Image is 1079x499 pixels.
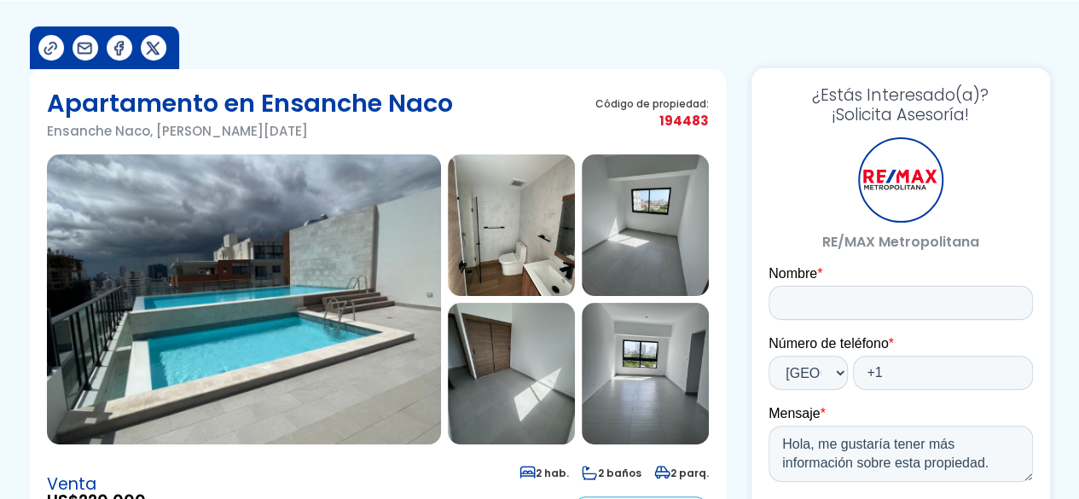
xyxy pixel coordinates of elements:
span: 2 parq. [654,466,709,480]
span: 2 baños [582,466,641,480]
img: Compartir [110,39,128,57]
span: Venta [47,476,146,493]
span: Código de propiedad: [595,97,709,110]
img: Apartamento en Ensanche Naco [582,154,709,296]
img: Apartamento en Ensanche Naco [448,303,575,444]
p: RE/MAX Metropolitana [769,231,1033,252]
h1: Apartamento en Ensanche Naco [47,86,453,120]
span: ¿Estás Interesado(a)? [769,85,1033,105]
div: RE/MAX Metropolitana [858,137,943,223]
img: Apartamento en Ensanche Naco [448,154,575,296]
img: Compartir [42,39,60,57]
img: Compartir [144,39,162,57]
img: Apartamento en Ensanche Naco [47,154,441,444]
h3: ¡Solicita Asesoría! [769,85,1033,125]
img: Apartamento en Ensanche Naco [582,303,709,444]
span: 194483 [595,110,709,131]
span: 2 hab. [519,466,569,480]
img: Compartir [76,39,94,57]
p: Ensanche Naco, [PERSON_NAME][DATE] [47,120,453,142]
